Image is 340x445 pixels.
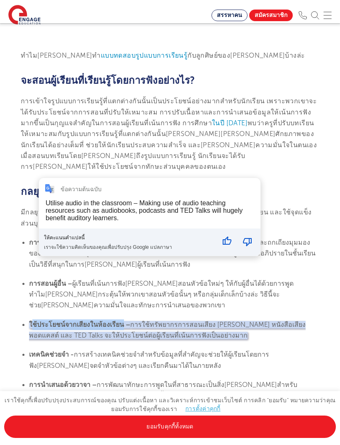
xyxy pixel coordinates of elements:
div: ให้คะแนนคำแปลนี้ [44,233,214,241]
font: เทคนิคช่วยจำ - [29,351,74,358]
font: ผู้เรียนที่เน้นการฟัง[PERSON_NAME]สอนหัวข้อใหม่ๆ ให้กับผู้อื่นได้ด้วยการพูด ทำไม[PERSON_NAME]กระต... [29,280,294,309]
font: การอภิปรายและการโต้วาที – [29,239,114,246]
font: การสอนผู้อื่น – [29,280,72,287]
font: การพัฒนาทักษะการพูดในที่สาธารณะเป็นสิ่ง[PERSON_NAME]สำหรับนักเรียนทุกคน ไม่ใช่แค่ผู้เรียนที่เน้นก... [29,381,316,411]
div: ข้อความต้นฉบับ [61,185,102,194]
button: แปลได้ดี [217,231,237,252]
a: ในปี [DATE] [212,119,248,127]
font: การสร้างเทคนิคช่วยจำสำหรับข้อมูลที่สำคัญจะช่วยให้ผู้เรียนโดยการฟัง[PERSON_NAME]จดจำหัวข้อต่างๆ แล... [29,351,269,369]
font: ใช้ประโยชน์จากเสียงในห้องเรียน – [29,321,130,328]
button: แปลไม่ดี [238,231,257,252]
font: มีกลยุทธ์หลายประการที่จะช่วยให้ผู้เรียนที่เน้นการฟังประสบความสำเร็จในห้องเรียน และใช้จุดแข็งส่วนบ... [21,209,311,227]
a: แบบทดสอบรูปแบบการเรียนรู้ [101,52,187,59]
font: การนำเสนอด้วยวาจา – [29,381,97,389]
font: เราใช้คุกกี้เพื่อปรับปรุงประสบการณ์ของคุณ ปรับแต่งเนื้อหา และวิเคราะห์การเข้าชมเว็บไซต์ การคลิก "... [5,397,335,412]
a: ยอมรับคุกกี้ทั้งหมด [4,416,336,438]
div: เราจะใช้ความคิดเห็นของคุณเพื่อปรับปรุง Google แปลภาษา [44,241,214,251]
font: ทำไม[PERSON_NAME]ทำ [21,52,101,59]
font: การเข้าใจรูปแบบการเรียนรู้ที่แตกต่างกันนั้นเป็นประโยชน์อย่างมากสำหรับนักเรียน เพราะพวกเขาจะได้รับ... [21,97,317,127]
font: ยอมรับคุกกี้ทั้งหมด [146,423,193,430]
font: การใช้ทรัพยากรการสอนเสียง [PERSON_NAME] หนังสือเสียง พอดแคสต์ และ TED Talks จะให้ประโยชน์ต่อผู้เร... [29,321,306,339]
a: การตั้งค่าคุกกี้ [185,406,221,412]
font: กลยุทธ์การเรียนรู้ด้วยการฟัง [21,186,142,197]
font: กับลูกศิษย์ของ[PERSON_NAME]บ้างล่ะ [187,52,305,59]
font: จะสอนผู้เรียนที่เรียนรู้โดยการฟังอย่างไร? [21,75,195,86]
font: พบว่าครูที่ปรับบทเรียนให้เหมาะสมกับรูปแบบการเรียนรู้ที่แตกต่างกันนั้น[PERSON_NAME][PERSON_NAME]ศั... [21,119,317,170]
font: ผู้เรียนที่เน้นการฟังชอบที่จะอภิปรายแนวคิดใหม่ๆ และถกเถียงมุมมองของตนเอง การจัดกลุ่มสองฝ่ายเพื่อถ... [29,239,316,268]
div: Utilise audio in the classroom – Making use of audio teaching resources such as audiobooks, podca... [46,199,243,221]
